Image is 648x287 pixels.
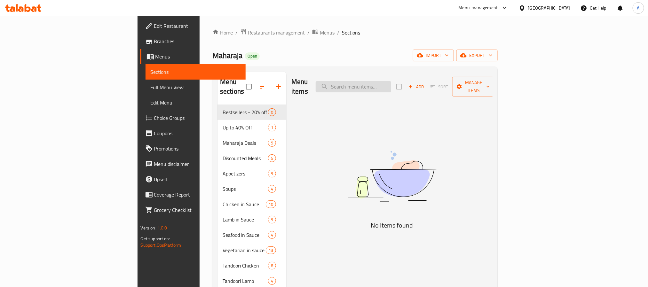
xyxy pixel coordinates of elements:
[240,28,305,37] a: Restaurants management
[268,277,276,285] div: items
[157,224,167,232] span: 1.0.0
[154,175,241,183] span: Upsell
[268,263,276,269] span: 8
[140,110,246,126] a: Choice Groups
[223,277,268,285] span: Tandoori Lamb
[217,181,286,197] div: Soups4
[140,156,246,172] a: Menu disclaimer
[217,258,286,273] div: Tandoori Chicken8
[155,53,241,60] span: Menus
[407,83,425,90] span: Add
[141,241,181,249] a: Support.OpsPlatform
[154,145,241,152] span: Promotions
[223,124,268,131] div: Up to 40% Off
[223,154,268,162] span: Discounted Meals
[223,262,268,269] span: Tandoori Chicken
[406,82,426,92] span: Add item
[154,129,241,137] span: Coupons
[268,125,276,131] span: 1
[217,135,286,151] div: Maharaja Deals5
[146,80,246,95] a: Full Menu View
[154,206,241,214] span: Grocery Checklist
[151,99,241,106] span: Edit Menu
[217,120,286,135] div: Up to 40% Off1
[140,141,246,156] a: Promotions
[217,243,286,258] div: Vegetarian in sauce13
[456,50,498,61] button: export
[151,68,241,76] span: Sections
[223,231,268,239] span: Seafood in Sauce
[223,200,266,208] span: Chicken in Sauce
[217,227,286,243] div: Seafood in Sauce4
[268,109,276,115] span: 0
[140,18,246,34] a: Edit Restaurant
[457,79,490,95] span: Manage items
[462,51,493,59] span: export
[413,50,454,61] button: import
[268,278,276,284] span: 4
[268,232,276,238] span: 4
[268,139,276,147] div: items
[223,108,268,116] span: Bestsellers - 20% off on selected items
[151,83,241,91] span: Full Menu View
[223,216,268,223] span: Lamb in Sauce
[223,185,268,193] span: Soups
[426,82,452,92] span: Select section first
[528,4,570,12] div: [GEOGRAPHIC_DATA]
[154,114,241,122] span: Choice Groups
[154,160,241,168] span: Menu disclaimer
[223,170,268,177] span: Appetizers
[268,140,276,146] span: 5
[217,151,286,166] div: Discounted Meals5
[140,126,246,141] a: Coupons
[266,201,276,207] span: 10
[154,22,241,30] span: Edit Restaurant
[266,246,276,254] div: items
[212,28,498,37] nav: breadcrumb
[268,171,276,177] span: 9
[342,29,360,36] span: Sections
[242,80,256,93] span: Select all sections
[268,186,276,192] span: 4
[418,51,449,59] span: import
[268,231,276,239] div: items
[154,37,241,45] span: Branches
[266,200,276,208] div: items
[154,191,241,198] span: Coverage Report
[268,155,276,161] span: 5
[637,4,640,12] span: A
[245,53,260,59] span: Open
[320,29,335,36] span: Menus
[268,185,276,193] div: items
[337,29,339,36] li: /
[140,49,246,64] a: Menus
[141,235,170,243] span: Get support on:
[268,216,276,223] div: items
[291,77,308,96] h2: Menu items
[312,134,472,219] img: dish.svg
[217,197,286,212] div: Chicken in Sauce10
[217,166,286,181] div: Appetizers9
[140,202,246,218] a: Grocery Checklist
[316,81,391,92] input: search
[217,105,286,120] div: Bestsellers - 20% off on selected items0
[406,82,426,92] button: Add
[140,187,246,202] a: Coverage Report
[268,154,276,162] div: items
[268,170,276,177] div: items
[452,77,495,97] button: Manage items
[223,246,266,254] span: Vegetarian in sauce
[245,52,260,60] div: Open
[223,139,268,147] span: Maharaja Deals
[141,224,156,232] span: Version:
